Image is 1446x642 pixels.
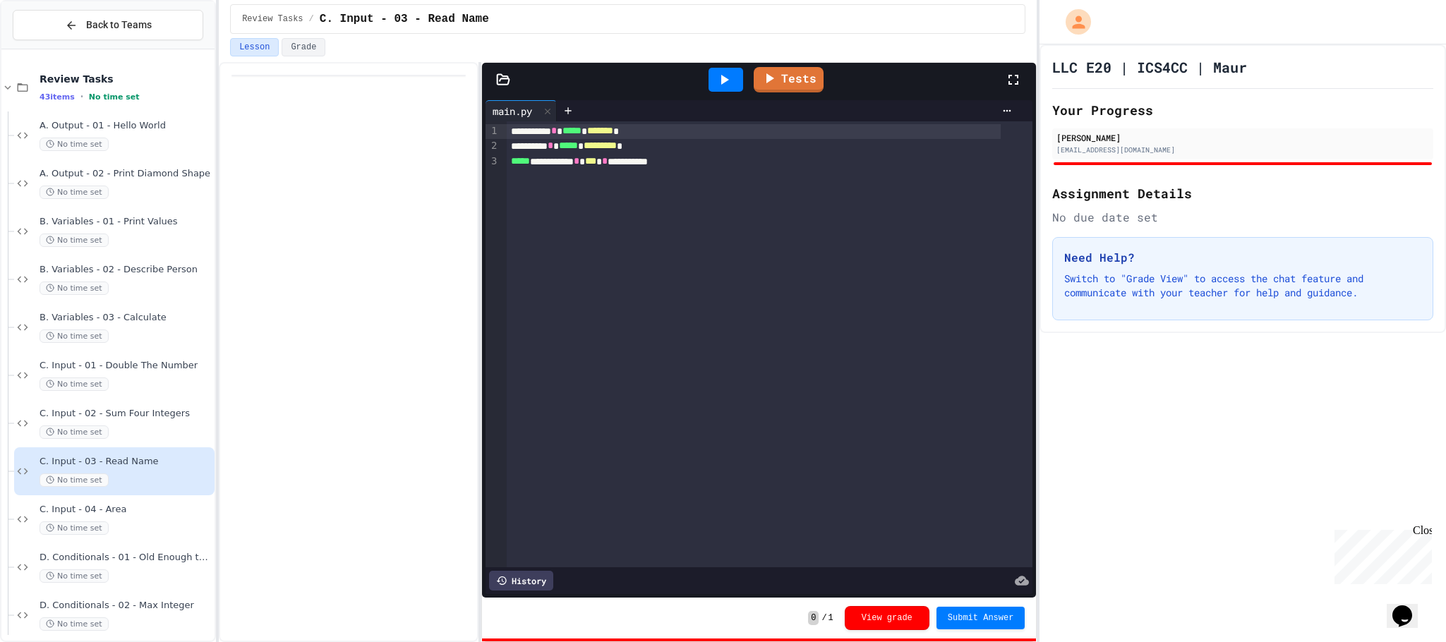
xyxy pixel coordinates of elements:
[486,139,500,154] div: 2
[230,38,279,56] button: Lesson
[40,281,109,295] span: No time set
[808,611,819,625] span: 0
[486,100,557,121] div: main.py
[1052,183,1433,203] h2: Assignment Details
[1052,209,1433,226] div: No due date set
[1052,57,1247,77] h1: LLC E20 | ICS4CC | Maur
[1056,145,1429,155] div: [EMAIL_ADDRESS][DOMAIN_NAME]
[40,138,109,151] span: No time set
[40,552,212,564] span: D. Conditionals - 01 - Old Enough to Drive?
[40,168,212,180] span: A. Output - 02 - Print Diamond Shape
[40,473,109,487] span: No time set
[948,612,1014,624] span: Submit Answer
[40,92,75,102] span: 43 items
[282,38,325,56] button: Grade
[40,425,109,439] span: No time set
[40,600,212,612] span: D. Conditionals - 02 - Max Integer
[309,13,314,25] span: /
[40,377,109,391] span: No time set
[1329,524,1432,584] iframe: chat widget
[40,617,109,631] span: No time set
[845,606,929,630] button: View grade
[1052,100,1433,120] h2: Your Progress
[40,521,109,535] span: No time set
[486,155,500,169] div: 3
[40,216,212,228] span: B. Variables - 01 - Print Values
[40,234,109,247] span: No time set
[1056,131,1429,144] div: [PERSON_NAME]
[40,186,109,199] span: No time set
[754,67,824,92] a: Tests
[320,11,489,28] span: C. Input - 03 - Read Name
[40,360,212,372] span: C. Input - 01 - Double The Number
[486,124,500,139] div: 1
[489,571,553,590] div: History
[821,612,826,624] span: /
[40,329,109,343] span: No time set
[486,104,539,119] div: main.py
[1064,272,1421,300] p: Switch to "Grade View" to access the chat feature and communicate with your teacher for help and ...
[6,6,97,90] div: Chat with us now!Close
[1387,586,1432,628] iframe: chat widget
[40,73,212,85] span: Review Tasks
[40,312,212,324] span: B. Variables - 03 - Calculate
[1064,249,1421,266] h3: Need Help?
[40,456,212,468] span: C. Input - 03 - Read Name
[829,612,833,624] span: 1
[89,92,140,102] span: No time set
[242,13,303,25] span: Review Tasks
[936,607,1025,629] button: Submit Answer
[86,18,152,32] span: Back to Teams
[40,569,109,583] span: No time set
[80,91,83,102] span: •
[40,120,212,132] span: A. Output - 01 - Hello World
[40,504,212,516] span: C. Input - 04 - Area
[1051,6,1095,38] div: My Account
[40,264,212,276] span: B. Variables - 02 - Describe Person
[13,10,203,40] button: Back to Teams
[40,408,212,420] span: C. Input - 02 - Sum Four Integers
